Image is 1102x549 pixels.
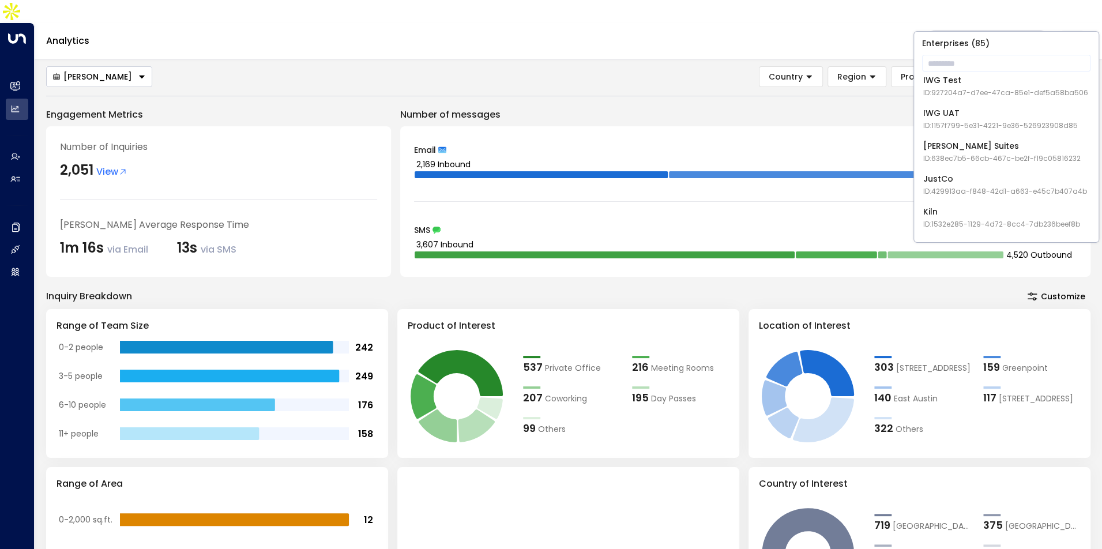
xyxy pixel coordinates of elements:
[759,319,1080,333] h3: Location of Interest
[59,514,112,525] tspan: 0-2,000 sq.ft.
[177,238,236,258] div: 13s
[874,420,893,436] div: 322
[416,239,473,250] tspan: 3,607 Inbound
[57,477,378,491] h3: Range of Area
[919,36,1094,50] p: Enterprises ( 85 )
[355,341,373,354] tspan: 242
[632,359,649,375] div: 216
[60,218,377,232] div: [PERSON_NAME] Average Response Time
[828,66,886,87] button: Region
[46,289,132,303] div: Inquiry Breakdown
[59,399,106,411] tspan: 6-10 people
[983,517,1081,533] div: 375USA
[201,243,236,256] span: via SMS
[983,359,1000,375] div: 159
[355,370,373,383] tspan: 249
[1005,520,1081,532] span: USA
[923,107,1078,131] div: IWG UAT
[874,390,972,405] div: 140East Austin
[983,517,1003,533] div: 375
[632,390,649,405] div: 195
[901,72,934,82] span: Product
[651,393,696,405] span: Day Passes
[632,390,729,405] div: 195Day Passes
[46,108,391,122] p: Engagement Metrics
[1006,249,1072,261] tspan: 4,520 Outbound
[60,160,93,181] div: 2,051
[891,66,954,87] button: Product
[523,420,536,436] div: 99
[52,72,132,82] div: [PERSON_NAME]
[874,359,972,375] div: 30355 Broadway
[59,341,103,353] tspan: 0-2 people
[400,108,1090,122] p: Number of messages
[894,393,938,405] span: East Austin
[893,520,972,532] span: United States
[923,219,1080,230] span: ID: 1532e285-1129-4d72-8cc4-7db236beef8b
[923,153,1081,164] span: ID: 638ec7b5-66cb-467c-be2f-f19c05816232
[923,74,1088,98] div: IWG Test
[523,359,543,375] div: 537
[59,370,103,382] tspan: 3-5 people
[96,165,127,179] span: View
[538,423,566,435] span: Others
[46,34,89,47] a: Analytics
[1002,362,1048,374] span: Greenpoint
[896,362,971,374] span: 55 Broadway
[874,420,972,436] div: 322Others
[923,206,1080,230] div: Kiln
[358,427,373,441] tspan: 158
[408,319,729,333] h3: Product of Interest
[60,238,148,258] div: 1m 16s
[60,140,377,154] div: Number of Inquiries
[874,517,890,533] div: 719
[545,362,601,374] span: Private Office
[364,513,373,527] tspan: 12
[896,423,923,435] span: Others
[414,226,1077,234] div: SMS
[925,30,1050,52] button: Bond Collectivee5c8f306-7b86-487b-8d28-d066bc04964e
[523,390,620,405] div: 207Coworking
[46,66,152,87] button: [PERSON_NAME]
[923,88,1088,98] span: ID: 927204a7-d7ee-47ca-85e1-def5a58ba506
[923,186,1087,197] span: ID: 429913aa-f848-42d1-a663-e45c7b407a4b
[923,173,1087,197] div: JustCo
[545,393,587,405] span: Coworking
[983,390,996,405] div: 117
[769,72,803,82] span: Country
[1022,288,1090,304] button: Customize
[523,359,620,375] div: 537Private Office
[59,428,99,439] tspan: 11+ people
[923,140,1081,164] div: [PERSON_NAME] Suites
[999,393,1073,405] span: 60 Broad Street
[874,517,972,533] div: 719United States
[523,390,543,405] div: 207
[759,477,1080,491] h3: Country of Interest
[414,146,436,154] span: Email
[632,359,729,375] div: 216Meeting Rooms
[759,66,823,87] button: Country
[874,390,892,405] div: 140
[923,121,1078,131] span: ID: 1157f799-5e31-4221-9e36-526923908d85
[837,72,866,82] span: Region
[983,359,1081,375] div: 159Greenpoint
[46,66,152,87] div: Button group with a nested menu
[983,390,1081,405] div: 11760 Broad Street
[107,243,148,256] span: via Email
[874,359,894,375] div: 303
[57,319,378,333] h3: Range of Team Size
[416,159,471,170] tspan: 2,169 Inbound
[523,420,620,436] div: 99Others
[651,362,714,374] span: Meeting Rooms
[358,398,373,412] tspan: 176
